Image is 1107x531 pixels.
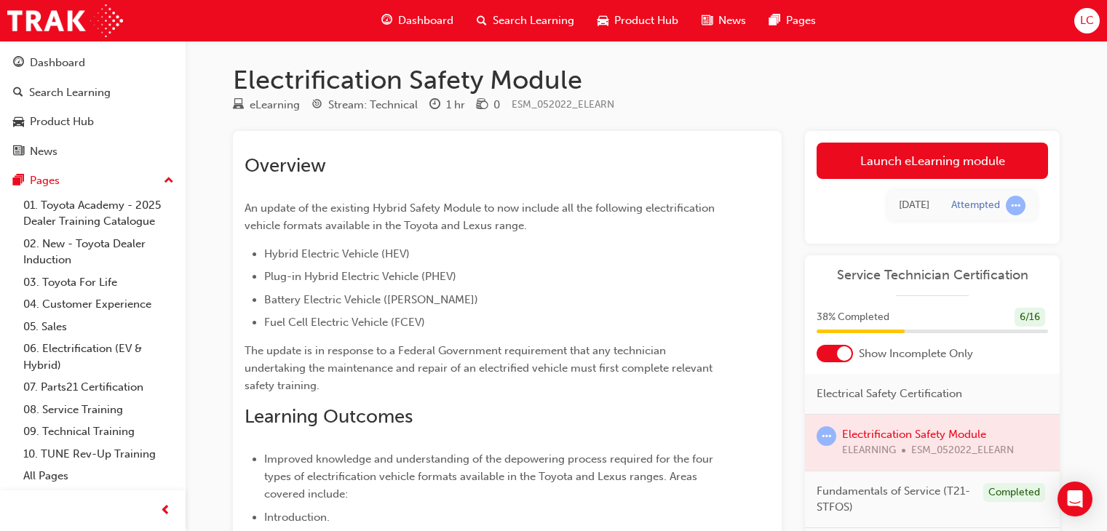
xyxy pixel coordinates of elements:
span: guage-icon [13,57,24,70]
a: 08. Service Training [17,399,180,421]
span: Show Incomplete Only [859,346,973,362]
div: Attempted [951,199,1000,212]
span: guage-icon [381,12,392,30]
span: learningRecordVerb_ATTEMPT-icon [817,426,836,446]
div: 6 / 16 [1015,308,1045,327]
div: Stream [312,96,418,114]
span: Electrical Safety Certification [817,386,962,402]
a: car-iconProduct Hub [586,6,690,36]
div: Type [233,96,300,114]
a: 01. Toyota Academy - 2025 Dealer Training Catalogue [17,194,180,233]
a: 03. Toyota For Life [17,271,180,294]
a: All Pages [17,465,180,487]
span: news-icon [702,12,713,30]
span: learningRecordVerb_ATTEMPT-icon [1006,196,1025,215]
a: Dashboard [6,49,180,76]
span: Battery Electric Vehicle ([PERSON_NAME]) [264,293,478,306]
a: search-iconSearch Learning [465,6,586,36]
span: clock-icon [429,99,440,112]
span: up-icon [164,172,174,191]
span: pages-icon [13,175,24,188]
span: Hybrid Electric Vehicle (HEV) [264,247,410,260]
span: Fundamentals of Service (T21-STFOS) [817,483,972,516]
span: pages-icon [769,12,780,30]
span: search-icon [13,87,23,100]
div: Open Intercom Messenger [1058,482,1092,516]
span: money-icon [477,99,488,112]
a: 04. Customer Experience [17,293,180,316]
div: Tue Sep 02 2025 20:10:53 GMT+0800 (Australian Western Standard Time) [899,197,929,214]
div: News [30,143,57,160]
button: DashboardSearch LearningProduct HubNews [6,47,180,167]
a: Search Learning [6,79,180,106]
span: learningResourceType_ELEARNING-icon [233,99,244,112]
span: target-icon [312,99,322,112]
span: Improved knowledge and understanding of the depowering process required for the four types of ele... [264,452,716,500]
img: Trak [7,4,123,37]
a: guage-iconDashboard [370,6,465,36]
a: 10. TUNE Rev-Up Training [17,443,180,466]
a: Service Technician Certification [817,267,1048,284]
div: Completed [983,483,1045,503]
div: Pages [30,172,60,189]
div: 1 hr [446,97,465,113]
a: pages-iconPages [758,6,828,36]
span: prev-icon [160,502,171,520]
button: Pages [6,167,180,194]
span: Dashboard [398,12,453,29]
button: LC [1074,8,1100,33]
a: 09. Technical Training [17,420,180,443]
span: Overview [245,154,326,177]
span: Learning resource code [512,98,614,111]
span: car-icon [598,12,608,30]
span: LC [1080,12,1094,29]
span: search-icon [477,12,487,30]
div: Stream: Technical [328,97,418,113]
a: News [6,138,180,165]
div: Duration [429,96,465,114]
span: The update is in response to a Federal Government requirement that any technician undertaking the... [245,344,715,392]
div: eLearning [250,97,300,113]
span: Product Hub [614,12,678,29]
div: Dashboard [30,55,85,71]
a: news-iconNews [690,6,758,36]
a: 06. Electrification (EV & Hybrid) [17,338,180,376]
div: Search Learning [29,84,111,101]
span: 38 % Completed [817,309,889,326]
span: News [718,12,746,29]
div: Price [477,96,500,114]
a: 07. Parts21 Certification [17,376,180,399]
a: 02. New - Toyota Dealer Induction [17,233,180,271]
span: Search Learning [493,12,574,29]
span: Learning Outcomes [245,405,413,428]
span: news-icon [13,145,24,159]
a: Launch eLearning module [817,143,1048,179]
div: Product Hub [30,113,94,130]
span: Pages [786,12,816,29]
span: car-icon [13,116,24,129]
span: Introduction. [264,511,330,524]
a: Product Hub [6,108,180,135]
span: Plug-in Hybrid Electric Vehicle (PHEV) [264,270,456,283]
div: 0 [493,97,500,113]
span: An update of the existing Hybrid Safety Module to now include all the following electrification v... [245,201,718,232]
a: 05. Sales [17,316,180,338]
span: Fuel Cell Electric Vehicle (FCEV) [264,316,425,329]
h1: Electrification Safety Module [233,64,1060,96]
